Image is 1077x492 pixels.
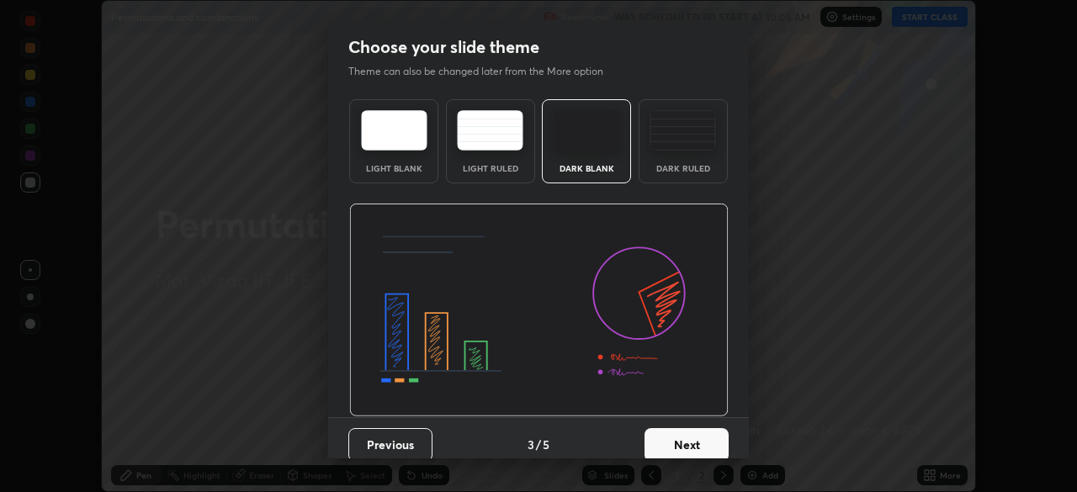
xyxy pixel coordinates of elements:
div: Dark Ruled [650,164,717,172]
h4: 5 [543,436,549,453]
button: Previous [348,428,432,462]
img: lightRuledTheme.5fabf969.svg [457,110,523,151]
img: darkRuledTheme.de295e13.svg [650,110,716,151]
div: Light Blank [360,164,427,172]
p: Theme can also be changed later from the More option [348,64,621,79]
div: Light Ruled [457,164,524,172]
div: Dark Blank [553,164,620,172]
img: lightTheme.e5ed3b09.svg [361,110,427,151]
h4: / [536,436,541,453]
h2: Choose your slide theme [348,36,539,58]
img: darkTheme.f0cc69e5.svg [554,110,620,151]
img: darkThemeBanner.d06ce4a2.svg [349,204,729,417]
button: Next [645,428,729,462]
h4: 3 [528,436,534,453]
